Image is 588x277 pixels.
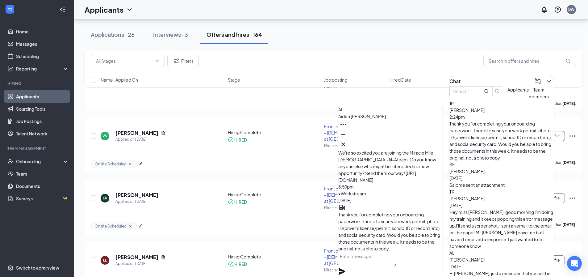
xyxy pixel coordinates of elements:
[338,198,351,203] span: [DATE]
[324,143,386,148] div: Miracle Mile
[206,31,262,38] div: Offers and hires · 164
[103,258,107,263] div: LL
[139,224,143,228] span: edit
[16,168,69,180] a: Team
[102,133,107,138] div: VV
[16,38,69,50] a: Messages
[449,78,461,85] h3: Chat
[7,66,14,72] svg: Analysis
[390,77,411,83] span: Hired Date
[453,88,475,95] input: Search team member
[16,180,69,192] a: Documents
[16,158,64,164] div: Onboarding
[115,198,158,205] div: Applied on [DATE]
[569,194,576,202] svg: Ellipses
[173,57,180,65] svg: Filter
[16,127,69,140] a: Talent Network
[228,129,320,135] div: Hiring Complete
[96,58,152,64] input: All Stages
[492,86,502,96] button: search
[483,55,576,67] input: Search in offers and hires
[449,257,485,262] span: [PERSON_NAME]
[324,185,386,204] div: Front of House Team Member - [DEMOGRAPHIC_DATA]-fil-A at [GEOGRAPHIC_DATA]
[449,114,465,120] span: 2:24pm
[562,222,575,227] b: [DATE]
[484,89,489,94] svg: MagnifyingGlass
[449,181,554,188] div: Salome sent an attachment
[507,87,529,92] span: Applicants
[449,120,554,161] div: Thank you for completing your onboarding paperwork. I need to scan your work permit, photo ID (dr...
[449,202,462,208] span: [DATE]
[7,6,13,12] svg: WorkstreamLogo
[16,50,69,62] a: Scheduling
[449,209,554,249] div: Hey miss [PERSON_NAME], good morning I'm doing my training and it keeps popping this error messag...
[544,76,554,86] button: ChevronDown
[115,254,158,261] h5: [PERSON_NAME]
[338,106,443,113] div: AL
[324,77,347,83] span: Job posting
[449,264,462,269] span: [DATE]
[115,130,158,136] h5: [PERSON_NAME]
[562,160,575,165] b: [DATE]
[16,192,69,205] a: SurveysCrown
[126,6,133,13] svg: ChevronDown
[7,146,68,151] div: Team Management
[338,191,366,196] span: • Workstream
[567,256,582,271] div: Open Intercom Messenger
[153,31,188,38] div: Interviews · 3
[128,162,133,167] svg: Cross
[228,199,234,205] svg: CheckmarkCircle
[324,248,386,266] div: Front of House Team Member - [DEMOGRAPHIC_DATA]-fil-A at [GEOGRAPHIC_DATA]
[449,175,462,181] span: [DATE]
[161,130,166,135] svg: Document
[449,107,485,113] span: [PERSON_NAME]
[554,6,561,13] svg: QuestionInfo
[338,204,346,211] svg: Company
[568,7,574,12] div: BW
[529,87,549,99] span: Team members
[338,212,441,251] span: Thank you for completing your onboarding paperwork. I need to scan your work permit, photo ID (dr...
[565,58,570,63] svg: MagnifyingGlass
[533,76,543,86] button: ComposeMessage
[534,78,541,85] svg: ComposeMessage
[7,81,68,86] div: Hiring
[338,268,346,275] button: Plane
[234,261,247,267] div: HIRED
[161,255,166,260] svg: Document
[340,131,347,138] svg: Minimize
[493,89,502,94] span: search
[324,205,386,211] div: Miracle Mile
[540,6,548,13] svg: Notifications
[449,168,485,174] span: [PERSON_NAME]
[95,161,127,167] span: Onsite Scheduled
[449,196,485,201] span: [PERSON_NAME]
[340,121,347,128] svg: Ellipses
[338,113,386,119] span: Aiden [PERSON_NAME]
[7,158,14,164] svg: UserCheck
[16,103,69,115] a: Sourcing Tools
[16,66,69,72] div: Reporting
[101,77,138,83] span: Name · Applied On
[338,130,348,139] button: Minimize
[16,265,59,271] div: Switch to admin view
[449,100,554,107] div: JP
[562,101,575,106] b: [DATE]
[228,254,320,260] div: Hiring Complete
[115,261,166,267] div: Applied on [DATE]
[228,191,320,198] div: Hiring Complete
[545,78,553,85] svg: ChevronDown
[139,162,143,166] span: edit
[338,150,436,183] span: We're so excited you are joining the Miracle Mile [DEMOGRAPHIC_DATA]-fil-Ateam ! Do you know anyo...
[16,25,69,38] a: Home
[234,137,247,143] div: HIRED
[228,77,240,83] span: Stage
[16,90,69,103] a: Applicants
[60,6,66,13] svg: Collapse
[340,141,347,148] svg: Cross
[16,115,69,127] a: Job Postings
[115,192,158,198] h5: [PERSON_NAME]
[449,161,554,168] div: SF
[449,249,554,256] div: AL
[234,199,247,205] div: HIRED
[167,55,199,67] button: Filter Filters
